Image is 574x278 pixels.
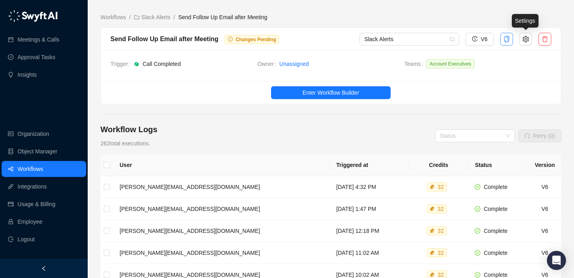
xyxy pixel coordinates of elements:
span: 262 total executions. [100,140,150,147]
td: [PERSON_NAME][EMAIL_ADDRESS][DOMAIN_NAME] [113,242,330,264]
span: Complete [484,228,507,234]
span: copy [503,36,510,42]
span: Complete [484,250,507,256]
div: 32 [436,183,446,191]
th: User [113,154,330,176]
img: grain-rgTwWAhv.png [134,61,140,67]
td: V6 [528,242,561,264]
span: check-circle [475,272,480,278]
span: Account Executives [426,60,474,68]
span: delete [542,36,548,42]
a: Unassigned [279,60,309,68]
a: Workflows [99,13,128,22]
th: Version [528,154,561,176]
a: folder Slack Alerts [132,13,172,22]
div: Settings [512,14,539,28]
span: Send Follow Up Email after Meeting [178,14,267,20]
span: Owner [258,60,279,68]
span: info-circle [228,37,233,42]
span: Trigger [110,60,134,68]
div: 32 [436,227,446,235]
img: logo-05li4sbe.png [8,10,58,22]
th: Credits [409,154,468,176]
td: V6 [528,220,561,242]
a: Usage & Billing [18,196,55,212]
a: Organization [18,126,49,142]
td: V6 [528,198,561,220]
span: check-circle [475,250,480,256]
a: Insights [18,67,37,83]
span: Logout [18,231,35,247]
span: V6 [481,35,488,44]
td: [DATE] 11:02 AM [330,242,409,264]
span: Slack Alerts [364,33,454,45]
a: Workflows [18,161,43,177]
div: Open Intercom Messenger [547,251,566,270]
td: [DATE] 4:32 PM [330,176,409,198]
a: Object Manager [18,143,57,159]
button: V6 [466,33,494,46]
span: setting [523,36,529,42]
span: check-circle [475,228,480,234]
div: 32 [436,205,446,213]
span: check-circle [475,184,480,190]
span: Call Completed [143,61,181,67]
li: / [173,13,175,22]
span: Complete [484,206,507,212]
span: folder [134,14,140,20]
div: 32 [436,249,446,257]
td: [DATE] 12:18 PM [330,220,409,242]
button: Retry (0) [518,129,561,142]
a: Employee [18,214,42,230]
span: history [472,36,478,42]
li: / [129,13,131,22]
span: Changes Pending [236,37,276,42]
a: Enter Workflow Builder [101,86,561,99]
td: [DATE] 1:47 PM [330,198,409,220]
h4: Workflow Logs [100,124,157,135]
td: [PERSON_NAME][EMAIL_ADDRESS][DOMAIN_NAME] [113,198,330,220]
span: left [41,266,47,271]
td: V6 [528,176,561,198]
span: Complete [484,272,507,278]
button: Enter Workflow Builder [271,86,391,99]
span: Complete [484,184,507,190]
a: Approval Tasks [18,49,55,65]
td: [PERSON_NAME][EMAIL_ADDRESS][DOMAIN_NAME] [113,220,330,242]
th: Status [468,154,528,176]
span: logout [8,236,14,242]
td: [PERSON_NAME][EMAIL_ADDRESS][DOMAIN_NAME] [113,176,330,198]
span: check-circle [475,206,480,212]
span: Enter Workflow Builder [303,88,359,97]
div: Send Follow Up Email after Meeting [110,34,218,44]
th: Triggered at [330,154,409,176]
a: Meetings & Calls [18,32,59,48]
a: Integrations [18,179,47,195]
span: Teams [404,60,426,71]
